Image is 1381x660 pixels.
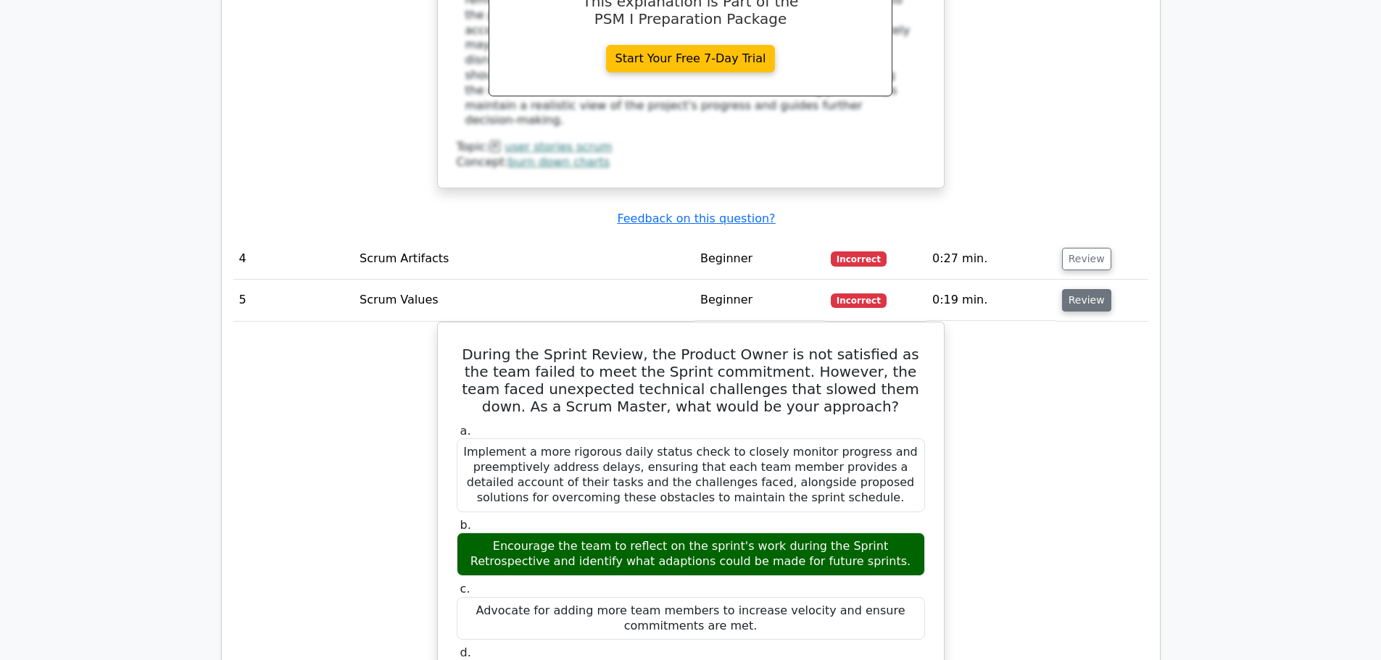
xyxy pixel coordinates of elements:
div: Encourage the team to reflect on the sprint's work during the Sprint Retrospective and identify w... [457,532,925,576]
a: burn down charts [508,155,610,169]
a: Start Your Free 7-Day Trial [606,45,776,72]
div: Concept: [457,155,925,170]
button: Review [1062,248,1111,270]
div: Implement a more rigorous daily status check to closely monitor progress and preemptively address... [457,438,925,511]
td: 4 [233,238,354,280]
a: user stories scrum [505,140,612,154]
a: Feedback on this question? [617,212,775,225]
td: 5 [233,280,354,321]
span: b. [460,518,471,532]
div: Topic: [457,140,925,155]
td: 0:19 min. [926,280,1056,321]
td: Scrum Artifacts [354,238,694,280]
span: d. [460,646,471,659]
span: Incorrect [831,251,887,266]
h5: During the Sprint Review, the Product Owner is not satisfied as the team failed to meet the Sprin... [455,346,926,415]
td: Scrum Values [354,280,694,321]
span: Incorrect [831,293,887,308]
div: Advocate for adding more team members to increase velocity and ensure commitments are met. [457,597,925,640]
td: Beginner [694,280,825,321]
span: c. [460,582,470,596]
button: Review [1062,289,1111,312]
td: Beginner [694,238,825,280]
span: a. [460,424,471,438]
td: 0:27 min. [926,238,1056,280]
